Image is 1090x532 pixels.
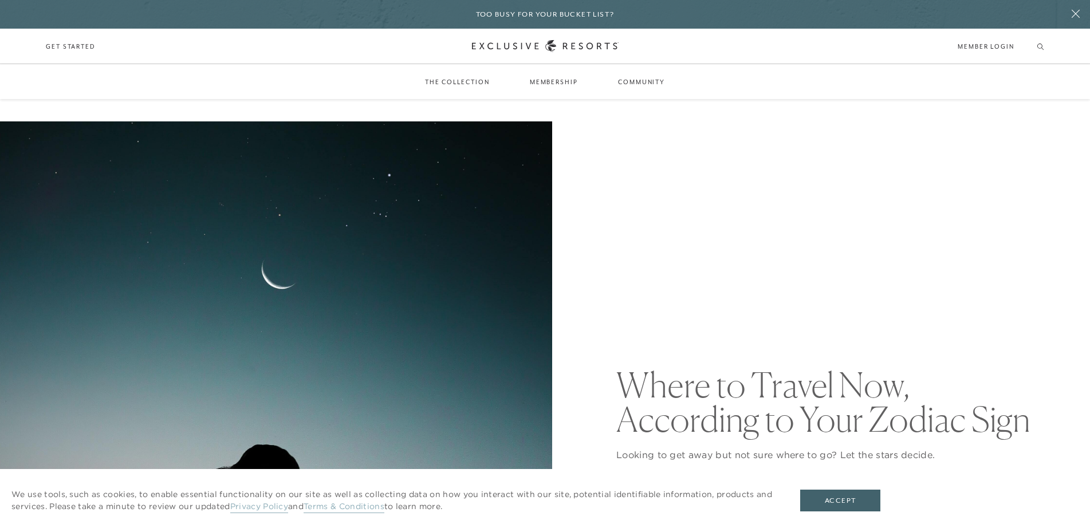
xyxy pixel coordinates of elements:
a: Terms & Conditions [304,501,384,513]
a: Membership [518,65,589,98]
a: Member Login [958,41,1014,52]
p: We use tools, such as cookies, to enable essential functionality on our site as well as collectin... [11,488,777,513]
h1: Where to Travel Now, According to Your Zodiac Sign [616,368,1044,436]
p: Looking to get away but not sure where to go? Let the stars decide. [616,448,1044,462]
a: Privacy Policy [230,501,288,513]
a: Get Started [46,41,96,52]
button: Accept [800,490,880,511]
a: The Collection [414,65,501,98]
a: Community [607,65,676,98]
h6: Too busy for your bucket list? [476,9,615,20]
